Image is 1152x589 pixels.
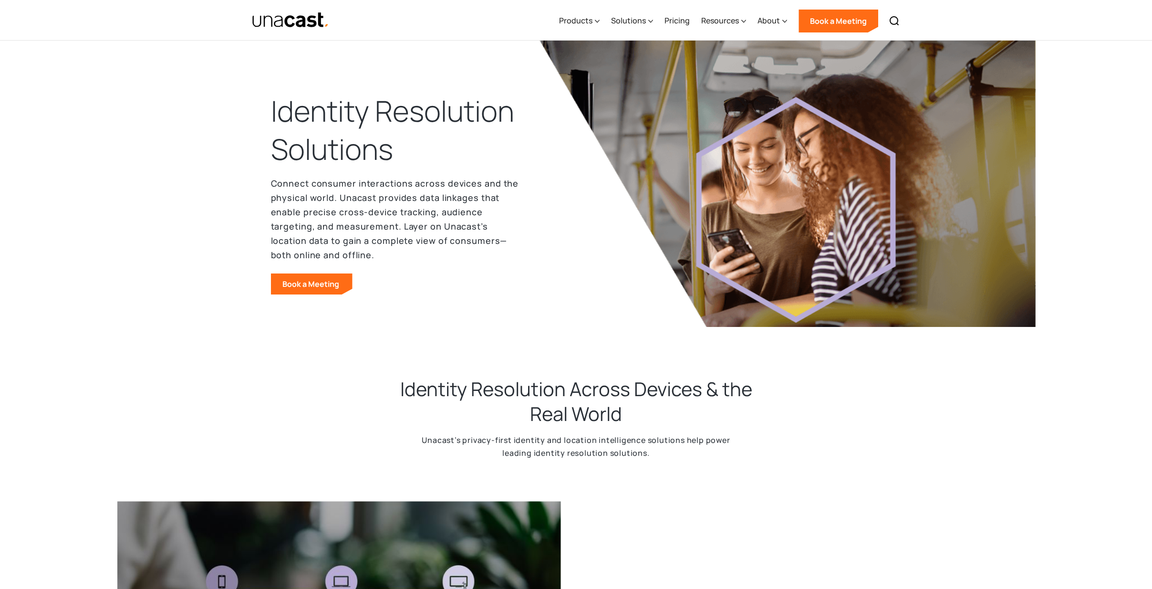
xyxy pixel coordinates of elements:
a: Pricing [664,1,690,41]
h2: Identity Resolution Across Devices & the Real World [385,377,767,426]
div: Products [559,15,592,26]
div: Solutions [611,15,646,26]
div: Solutions [611,1,653,41]
div: Products [559,1,600,41]
div: Resources [701,1,746,41]
div: About [758,1,787,41]
img: Search icon [889,15,900,27]
a: Book a Meeting [271,273,353,294]
img: Unacast text logo [252,12,330,29]
div: Resources [701,15,739,26]
div: About [758,15,780,26]
a: home [252,12,330,29]
a: Book a Meeting [799,10,878,32]
p: Connect consumer interactions across devices and the physical world. Unacast provides data linkag... [271,176,519,262]
p: Unacast’s privacy-first identity and location intelligence solutions help power leading identity ... [408,434,744,459]
h1: Identity Resolution Solutions [271,92,546,168]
